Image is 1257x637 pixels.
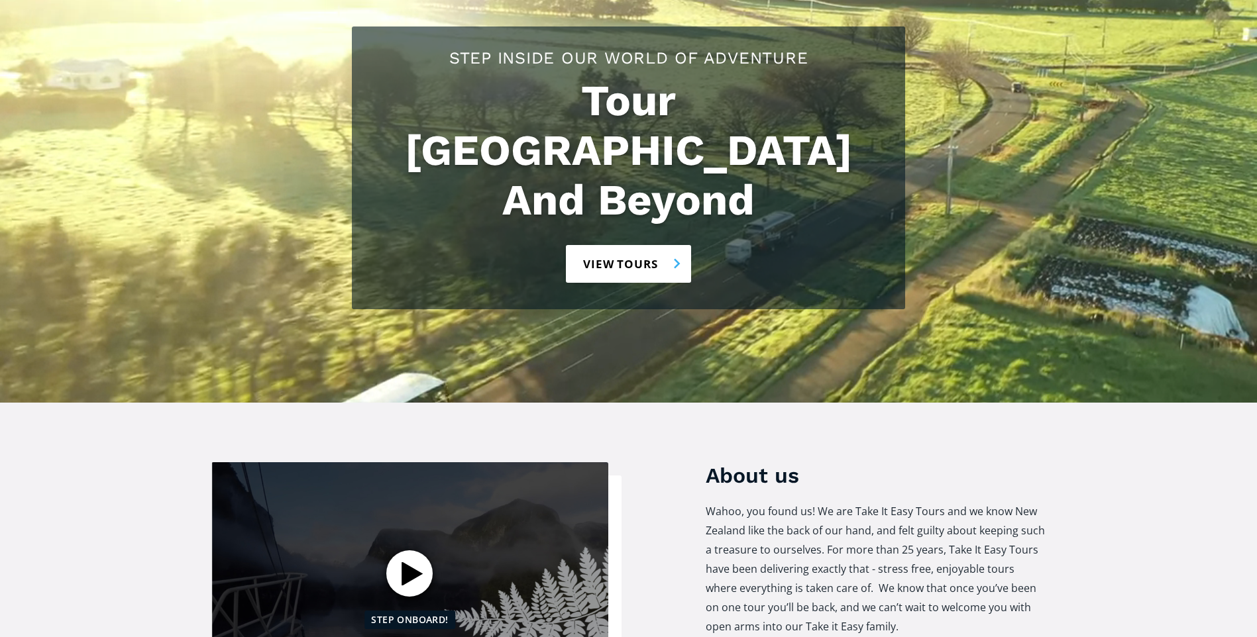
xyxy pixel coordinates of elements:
[364,611,455,629] div: Step Onboard!
[365,76,892,225] h1: Tour [GEOGRAPHIC_DATA] And Beyond
[566,245,691,283] a: View tours
[706,462,1046,489] h3: About us
[706,502,1046,636] p: Wahoo, you found us! We are Take It Easy Tours and we know New Zealand like the back of our hand,...
[365,46,892,70] h2: Step Inside Our World Of Adventure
